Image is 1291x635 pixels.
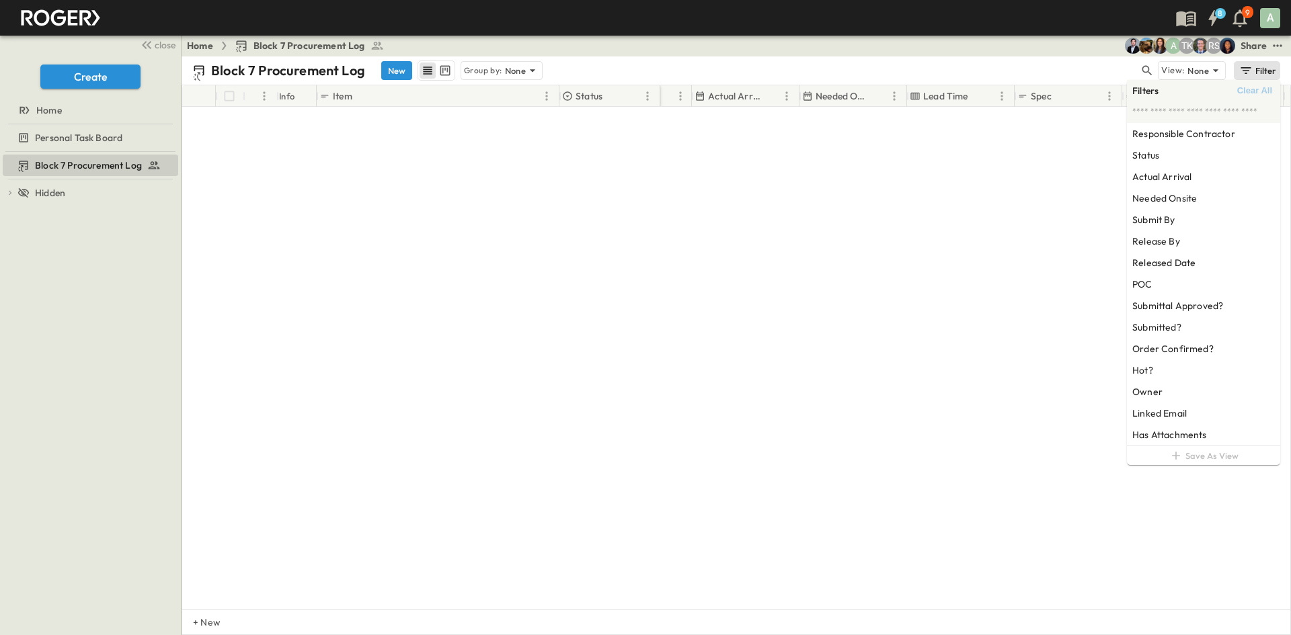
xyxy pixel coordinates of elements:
[279,77,295,115] div: Info
[886,88,902,104] button: Menu
[211,61,365,80] p: Block 7 Procurement Log
[779,88,795,104] button: Menu
[1132,278,1152,291] h6: POC
[1132,149,1159,162] h6: Status
[418,60,455,81] div: table view
[1031,89,1052,103] p: Spec
[1132,127,1235,140] h6: Responsible Contractor
[505,64,526,77] p: None
[1125,38,1141,54] img: Mike Daly (mdaly@cahill-sf.com)
[187,39,392,52] nav: breadcrumbs
[3,127,178,149] div: Personal Task Boardtest
[1234,61,1280,80] button: Filter
[1132,192,1197,205] h6: Needed Onsite
[333,89,352,103] p: Item
[1187,64,1209,77] p: None
[971,89,986,103] button: Sort
[1192,38,1208,54] img: Jared Salin (jsalin@cahill-sf.com)
[816,89,869,103] p: Needed Onsite
[3,128,175,147] a: Personal Task Board
[35,186,65,200] span: Hidden
[1200,6,1226,30] button: 8
[1259,7,1282,30] button: A
[1245,7,1250,18] p: 9
[35,159,142,172] span: Block 7 Procurement Log
[1132,84,1159,97] h6: Filters
[1179,38,1195,54] div: Teddy Khuong (tkhuong@guzmangc.com)
[1219,38,1235,54] img: Olivia Khan (okhan@cahill-sf.com)
[1235,83,1275,99] button: Clear All
[1132,364,1153,377] h6: Hot?
[1132,235,1180,248] h6: Release By
[464,64,502,77] p: Group by:
[1054,89,1069,103] button: Sort
[923,89,968,103] p: Lead Time
[1132,342,1214,355] h6: Order Confirmed?
[1101,88,1118,104] button: Menu
[1132,321,1181,334] h6: Submitted?
[235,39,384,52] a: Block 7 Procurement Log
[248,89,263,103] button: Sort
[576,89,602,103] p: Status
[1132,385,1163,398] h6: Owner
[187,39,213,52] a: Home
[1241,39,1267,52] div: Share
[1260,8,1280,28] div: A
[381,61,412,80] button: New
[3,155,178,176] div: Block 7 Procurement Logtest
[355,89,370,103] button: Sort
[764,89,779,103] button: Sort
[1206,38,1222,54] div: Raymond Shahabi (rshahabi@guzmangc.com)
[1269,38,1286,54] button: test
[672,88,689,104] button: Menu
[256,88,272,104] button: Menu
[420,62,436,79] button: row view
[36,103,62,117] span: Home
[1132,213,1175,226] h6: Submit By
[3,101,175,120] a: Home
[1239,63,1277,78] div: Filter
[1138,38,1155,54] img: Rachel Villicana (rvillicana@cahill-sf.com)
[871,89,886,103] button: Sort
[1132,428,1207,441] h6: Has Attachments
[605,89,620,103] button: Sort
[40,65,141,89] button: Create
[1161,63,1185,78] p: View:
[243,85,276,107] div: #
[135,35,178,54] button: close
[994,88,1010,104] button: Menu
[708,89,761,103] p: Actual Arrival
[1152,38,1168,54] img: Kim Bowen (kbowen@cahill-sf.com)
[1132,407,1187,420] h6: Linked Email
[436,62,453,79] button: kanban view
[253,39,365,52] span: Block 7 Procurement Log
[193,616,201,629] p: + New
[662,89,676,103] button: Sort
[1218,8,1222,19] h6: 8
[1132,256,1196,269] h6: Released Date
[1132,170,1191,183] h6: Actual Arrival
[3,156,175,175] a: Block 7 Procurement Log
[639,88,656,104] button: Menu
[1165,38,1181,54] div: Anna Gomez (agomez@guzmangc.com)
[1132,299,1223,312] h6: Submittal Approved?
[539,88,555,104] button: Menu
[35,131,122,144] span: Personal Task Board
[276,85,317,107] div: Info
[1237,85,1272,96] span: Clear All
[155,38,175,52] span: close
